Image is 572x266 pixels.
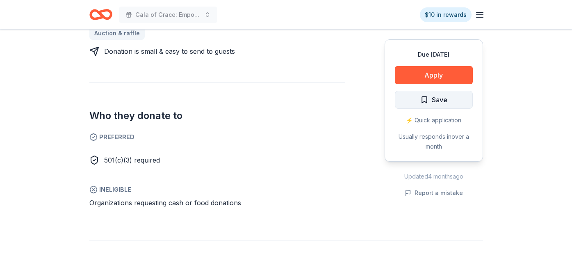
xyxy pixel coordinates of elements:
span: Ineligible [89,185,345,195]
div: Updated 4 months ago [385,172,483,181]
h2: Who they donate to [89,109,345,122]
div: ⚡️ Quick application [395,115,473,125]
span: Gala of Grace: Empowering Futures for El Porvenir [135,10,201,20]
div: Usually responds in over a month [395,132,473,151]
button: Save [395,91,473,109]
div: Due [DATE] [395,50,473,60]
a: $10 in rewards [420,7,472,22]
button: Apply [395,66,473,84]
span: 501(c)(3) required [104,156,160,164]
button: Gala of Grace: Empowering Futures for El Porvenir [119,7,217,23]
span: Preferred [89,132,345,142]
span: Organizations requesting cash or food donations [89,199,241,207]
div: Donation is small & easy to send to guests [104,46,235,56]
span: Save [432,94,447,105]
a: Home [89,5,112,24]
button: Report a mistake [405,188,463,198]
a: Auction & raffle [89,27,145,40]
